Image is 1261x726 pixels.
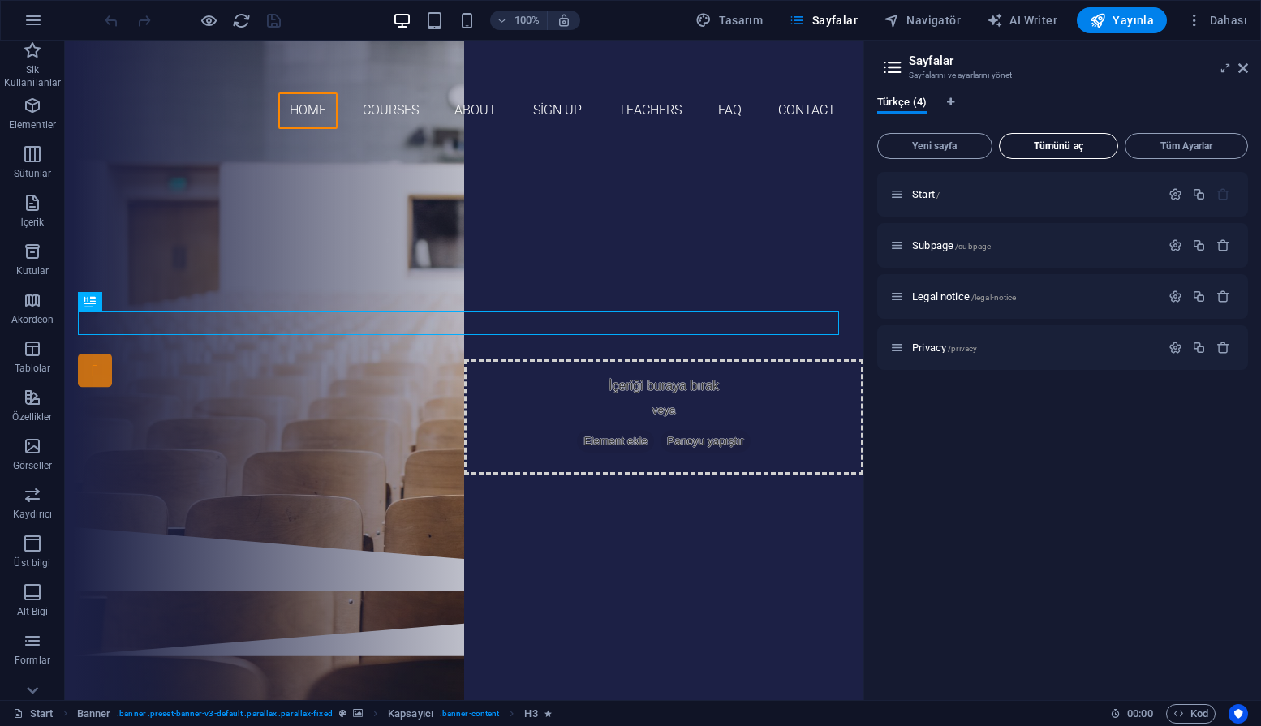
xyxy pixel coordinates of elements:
div: Sil [1216,290,1230,303]
i: Yeniden boyutlandırmada yakınlaştırma düzeyini seçilen cihaza uyacak şekilde otomatik olarak ayarla. [557,13,571,28]
button: reload [231,11,251,30]
span: Kod [1173,704,1208,724]
button: Usercentrics [1229,704,1248,724]
span: : [1138,707,1141,720]
span: Seçmek için tıkla. Düzenlemek için çift tıkla [77,704,111,724]
button: Yeni sayfa [877,133,992,159]
span: Dahası [1186,12,1247,28]
span: 00 00 [1127,704,1152,724]
a: Seçimi iptal etmek için tıkla. Sayfaları açmak için çift tıkla [13,704,54,724]
div: Başlangıç sayfası silinemez [1216,187,1230,201]
p: Kaydırıcı [13,508,52,521]
h2: Sayfalar [909,54,1248,68]
div: Sil [1216,238,1230,252]
span: Yeni sayfa [884,141,985,151]
span: Sayfayı açmak için tıkla [912,290,1016,303]
p: Tablolar [15,362,51,375]
h6: 100% [514,11,540,30]
span: /subpage [955,242,991,251]
i: Sayfayı yeniden yükleyin [232,11,251,30]
span: Navigatör [884,12,961,28]
span: Sayfayı açmak için tıkla [912,239,991,251]
nav: breadcrumb [77,704,552,724]
span: Seçmek için tıkla. Düzenlemek için çift tıkla [388,704,433,724]
span: Tasarım [695,12,763,28]
div: Sil [1216,341,1230,354]
button: AI Writer [980,7,1064,33]
div: Ayarlar [1168,187,1182,201]
div: Çoğalt [1192,341,1206,354]
button: Sayfalar [782,7,864,33]
button: Tümünü aç [999,133,1119,159]
button: Ön izleme modundan çıkıp düzenlemeye devam etmek için buraya tıklayın [199,11,218,30]
div: Çoğalt [1192,290,1206,303]
div: Subpage/subpage [907,240,1160,251]
i: Bu element, özelleştirilebilir bir ön ayar [339,709,346,718]
button: Dahası [1180,7,1254,33]
h6: Oturum süresi [1110,704,1153,724]
p: İçerik [20,216,44,229]
p: Alt Bigi [17,605,49,618]
p: Özellikler [12,410,52,423]
span: Türkçe (4) [877,92,927,115]
div: Çoğalt [1192,187,1206,201]
div: Privacy/privacy [907,342,1160,353]
span: /privacy [948,344,977,353]
span: Sayfayı açmak için tıkla [912,188,940,200]
button: 100% [490,11,548,30]
button: Tasarım [689,7,769,33]
span: AI Writer [987,12,1057,28]
i: Bu element, arka plan içeriyor [353,709,363,718]
div: Ayarlar [1168,341,1182,354]
span: / [936,191,940,200]
p: Akordeon [11,313,54,326]
div: Ayarlar [1168,290,1182,303]
button: Kod [1166,704,1216,724]
span: . banner-content [440,704,499,724]
div: Tasarım (Ctrl+Alt+Y) [689,7,769,33]
p: Formlar [15,654,50,667]
p: Sütunlar [14,167,52,180]
span: Sayfalar [789,12,858,28]
span: /legal-notice [971,293,1017,302]
span: Tüm Ayarlar [1132,141,1241,151]
p: Üst bilgi [14,556,50,569]
i: Element bir animasyon içeriyor [544,709,552,718]
span: Yayınla [1090,12,1154,28]
button: Yayınla [1077,7,1167,33]
span: Tümünü aç [1006,141,1112,151]
h3: Sayfalarını ve ayarlarını yönet [909,68,1216,83]
p: Kutular [16,264,49,277]
button: Tüm Ayarlar [1125,133,1248,159]
div: Dil Sekmeleri [877,96,1248,127]
p: Elementler [9,118,56,131]
button: Navigatör [877,7,967,33]
p: Görseller [13,459,52,472]
span: Seçmek için tıkla. Düzenlemek için çift tıkla [524,704,537,724]
div: Legal notice/legal-notice [907,291,1160,302]
div: Start/ [907,189,1160,200]
div: Çoğalt [1192,238,1206,252]
span: . banner .preset-banner-v3-default .parallax .parallax-fixed [117,704,332,724]
span: Sayfayı açmak için tıkla [912,342,977,354]
div: Ayarlar [1168,238,1182,252]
